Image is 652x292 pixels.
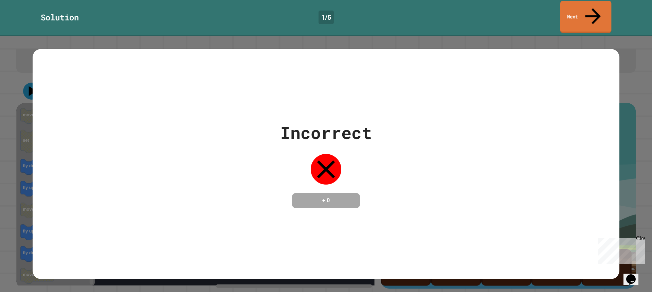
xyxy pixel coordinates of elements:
[319,11,334,24] div: 1 / 5
[560,1,612,33] a: Next
[41,11,79,23] div: Solution
[623,265,645,285] iframe: chat widget
[280,120,372,145] div: Incorrect
[299,196,353,205] h4: + 0
[3,3,47,43] div: Chat with us now!Close
[596,235,645,264] iframe: chat widget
